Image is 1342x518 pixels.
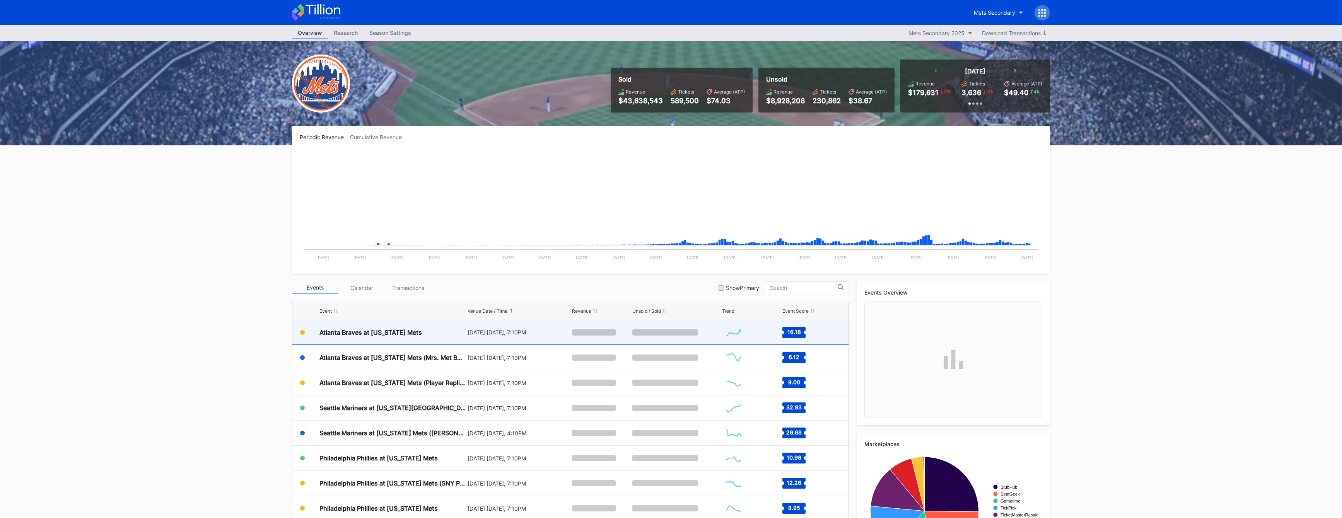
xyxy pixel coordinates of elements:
[502,255,514,260] text: [DATE]
[292,282,338,294] div: Events
[1001,492,1020,496] text: SeatGeek
[427,255,440,260] text: [DATE]
[292,27,328,39] a: Overview
[788,504,800,511] text: 8.95
[464,255,477,260] text: [DATE]
[722,474,745,493] svg: Chart title
[1011,81,1042,87] div: Average (ATP)
[350,134,408,140] div: Cumulative Revenue
[722,499,745,518] svg: Chart title
[835,255,848,260] text: [DATE]
[678,89,694,95] div: Tickets
[909,255,922,260] text: [DATE]
[864,289,1042,296] div: Events Overview
[908,89,939,97] div: $179,631
[328,27,364,38] div: Research
[319,479,466,487] div: Philadelphia Phillies at [US_STATE] Mets (SNY Players Pins Featuring [PERSON_NAME], [PERSON_NAME]...
[613,255,625,260] text: [DATE]
[364,27,417,38] div: Season Settings
[786,404,802,411] text: 32.93
[786,429,802,436] text: 26.68
[722,398,745,417] svg: Chart title
[300,134,350,140] div: Periodic Revenue
[872,255,885,260] text: [DATE]
[864,441,1042,447] div: Marketplaces
[724,255,737,260] text: [DATE]
[385,282,431,294] div: Transactions
[849,97,887,105] div: $38.67
[905,28,976,38] button: Mets Secondary 2025
[319,454,438,462] div: Philadelphia Phillies at [US_STATE] Mets
[319,429,466,437] div: Seattle Mariners at [US_STATE] Mets ([PERSON_NAME] Bobblehead Giveaway)
[1001,499,1021,503] text: Gametime
[468,480,570,487] div: [DATE] [DATE], 7:10PM
[1021,255,1033,260] text: [DATE]
[974,9,1015,16] div: Mets Secondary
[391,255,403,260] text: [DATE]
[319,404,466,412] div: Seattle Mariners at [US_STATE][GEOGRAPHIC_DATA] ([PERSON_NAME][GEOGRAPHIC_DATA] Replica Giveaway/...
[319,354,466,361] div: Atlanta Braves at [US_STATE] Mets (Mrs. Met Bobblehead Giveaway)
[766,75,887,83] div: Unsold
[468,329,570,336] div: [DATE] [DATE], 7:10PM
[965,67,985,75] div: [DATE]
[319,379,466,387] div: Atlanta Braves at [US_STATE] Mets (Player Replica Jersey Giveaway)
[915,81,935,87] div: Revenue
[761,255,774,260] text: [DATE]
[787,479,801,486] text: 12.26
[468,430,570,436] div: [DATE] [DATE], 4:10PM
[650,255,662,260] text: [DATE]
[722,308,734,314] div: Trend
[787,454,801,461] text: 10.96
[1033,89,1040,95] div: 4 %
[788,379,800,385] text: 9.00
[789,354,799,360] text: 6.12
[946,255,959,260] text: [DATE]
[618,97,663,105] div: $43,638,543
[766,97,805,105] div: $8,928,208
[468,354,570,361] div: [DATE] [DATE], 7:10PM
[982,30,1046,36] div: Download Transactions
[468,380,570,386] div: [DATE] [DATE], 7:10PM
[908,30,965,36] div: Mets Secondary 2025
[364,27,417,39] a: Season Settings
[292,55,350,112] img: New-York-Mets-Transparent.png
[626,89,645,95] div: Revenue
[856,89,887,95] div: Average (ATP)
[943,89,952,95] div: 17 %
[787,328,801,335] text: 16.18
[1001,485,1018,489] text: StubHub
[770,285,838,291] input: Search
[1001,513,1038,517] text: TicketMasterResale
[726,285,759,291] div: Show Primary
[468,455,570,462] div: [DATE] [DATE], 7:10PM
[632,308,661,314] div: Unsold / Sold
[319,308,332,314] div: Event
[722,348,745,367] svg: Chart title
[316,255,329,260] text: [DATE]
[813,97,841,105] div: 230,862
[722,373,745,392] svg: Chart title
[319,329,422,336] div: Atlanta Braves at [US_STATE] Mets
[319,504,438,512] div: Philadelphia Phillies at [US_STATE] Mets
[969,81,985,87] div: Tickets
[1004,89,1029,97] div: $49.40
[714,89,745,95] div: Average (ATP)
[576,255,589,260] text: [DATE]
[353,255,366,260] text: [DATE]
[983,255,996,260] text: [DATE]
[798,255,811,260] text: [DATE]
[985,89,994,95] div: 21 %
[820,89,836,95] div: Tickets
[782,308,809,314] div: Event Score
[468,405,570,411] div: [DATE] [DATE], 7:10PM
[722,448,745,468] svg: Chart title
[722,323,745,342] svg: Chart title
[328,27,364,39] a: Research
[687,255,700,260] text: [DATE]
[468,308,507,314] div: Venue Date / Time
[1001,506,1017,510] text: TickPick
[968,5,1029,20] button: Mets Secondary
[572,308,591,314] div: Revenue
[539,255,551,260] text: [DATE]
